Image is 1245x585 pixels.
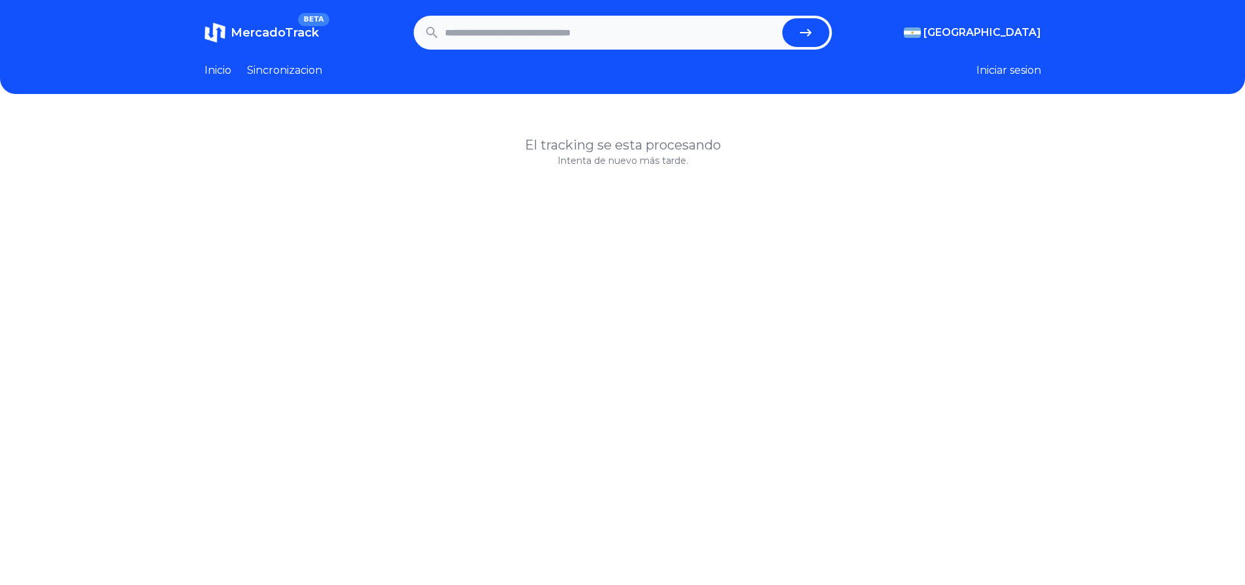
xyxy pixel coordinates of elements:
img: MercadoTrack [205,22,225,43]
h1: El tracking se esta procesando [205,136,1041,154]
span: MercadoTrack [231,25,319,40]
span: [GEOGRAPHIC_DATA] [923,25,1041,40]
a: Inicio [205,63,231,78]
img: Argentina [904,27,921,38]
span: BETA [298,13,329,26]
button: [GEOGRAPHIC_DATA] [904,25,1041,40]
a: MercadoTrackBETA [205,22,319,43]
button: Iniciar sesion [976,63,1041,78]
p: Intenta de nuevo más tarde. [205,154,1041,167]
a: Sincronizacion [247,63,322,78]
